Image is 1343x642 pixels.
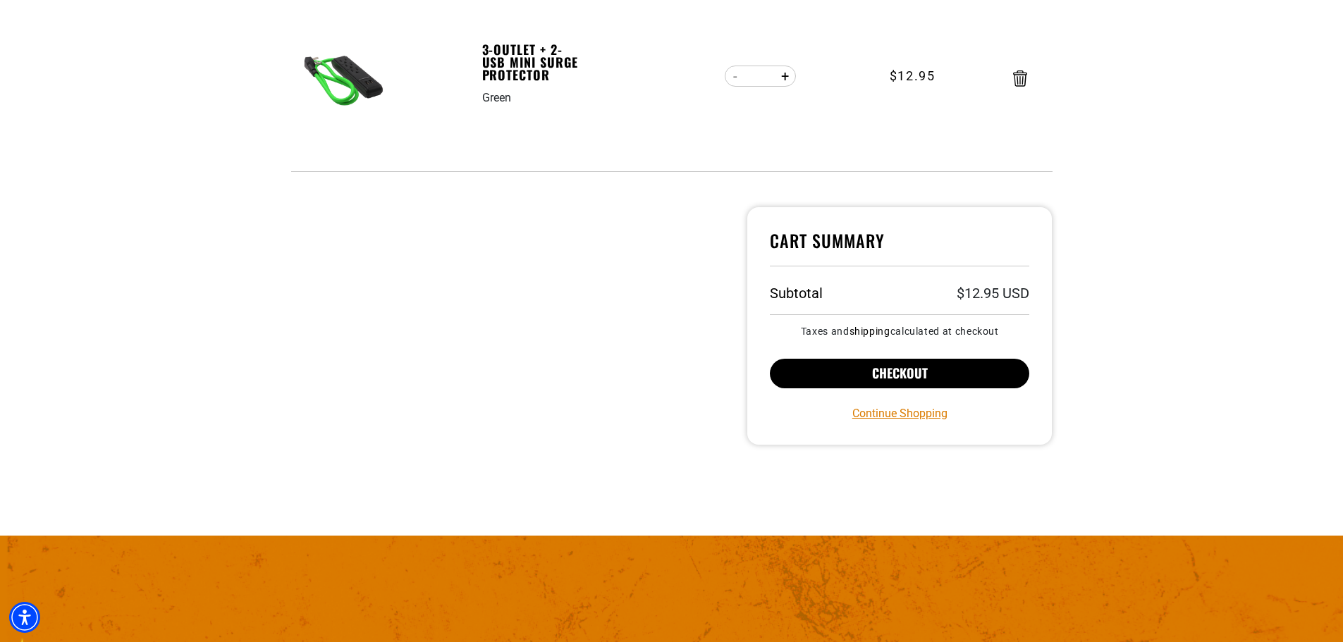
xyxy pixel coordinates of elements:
button: Checkout [770,359,1030,388]
div: Accessibility Menu [9,602,40,633]
a: Continue Shopping [852,405,948,422]
input: Quantity for 3-Outlet + 2-USB Mini Surge Protector [747,64,774,88]
p: $12.95 USD [957,286,1029,300]
div: Green [482,89,511,106]
h3: Subtotal [770,286,823,300]
a: shipping [850,326,890,337]
img: green [297,37,386,126]
a: Remove 3-Outlet + 2-USB Mini Surge Protector - Green [1013,73,1027,83]
small: Taxes and calculated at checkout [770,326,1030,336]
h4: Cart Summary [770,230,1030,266]
a: 3-Outlet + 2-USB Mini Surge Protector [482,43,579,81]
span: $12.95 [890,66,936,85]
